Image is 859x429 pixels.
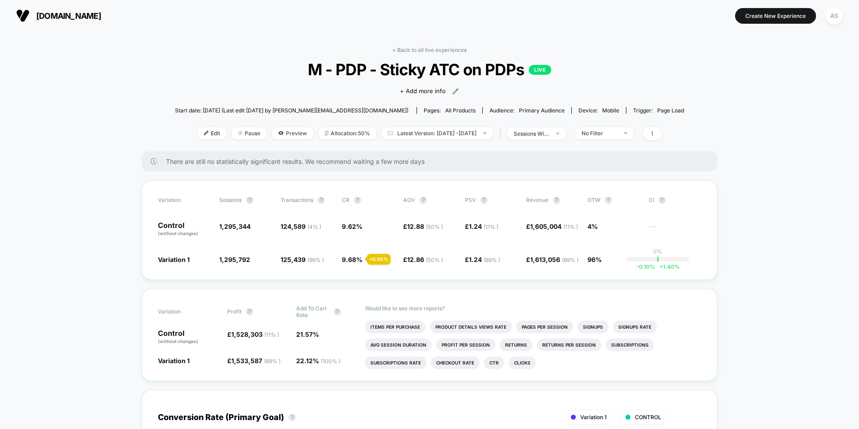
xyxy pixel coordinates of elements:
span: AOV [403,197,415,203]
li: Subscriptions [606,339,654,351]
span: ( 96 % ) [307,257,324,263]
button: ? [553,197,560,204]
button: [DOMAIN_NAME] [13,9,104,23]
button: ? [246,197,253,204]
img: end [556,133,559,134]
span: £ [526,256,578,263]
button: ? [659,197,666,204]
span: Preview [272,127,314,139]
span: Transactions [281,197,313,203]
img: Visually logo [16,9,30,22]
span: Variation [158,197,207,204]
p: LIVE [529,65,551,75]
span: + Add more info [400,87,446,96]
span: Primary Audience [519,107,565,114]
span: 4% [587,223,598,230]
li: Pages Per Session [516,321,573,333]
button: ? [289,414,296,421]
span: 22.12 % [296,357,340,365]
p: 0% [653,248,662,255]
span: 1,528,303 [231,330,279,338]
div: Audience: [489,107,565,114]
li: Subscriptions Rate [365,356,426,369]
span: 12.86 [407,256,443,263]
span: Profit [227,308,242,315]
div: No Filter [582,130,617,137]
span: Latest Version: [DATE] - [DATE] [381,127,493,139]
span: Start date: [DATE] (Last edit [DATE] by [PERSON_NAME][EMAIL_ADDRESS][DOMAIN_NAME]) [175,107,408,114]
li: Avg Session Duration [365,339,432,351]
span: (without changes) [158,339,198,344]
span: £ [465,256,500,263]
button: ? [334,308,341,315]
span: [DOMAIN_NAME] [36,11,101,21]
span: -0.10 % [636,263,655,270]
span: 1,613,056 [530,256,578,263]
li: Returns Per Session [537,339,601,351]
span: CI [649,197,698,204]
button: AS [823,7,846,25]
button: Create New Experience [735,8,816,24]
div: + 0.65 % [367,254,391,265]
span: 96% [587,256,602,263]
span: all products [445,107,476,114]
span: Page Load [657,107,684,114]
span: --- [649,224,701,237]
span: 12.88 [407,223,443,230]
p: Would like to see more reports? [365,305,701,312]
span: ( 11 % ) [563,223,578,230]
button: ? [605,197,612,204]
span: 9.68 % [342,256,362,263]
img: end [238,131,242,135]
span: Pause [231,127,267,139]
span: Edit [197,127,227,139]
li: Signups [578,321,608,333]
span: ( 50 % ) [426,223,443,230]
span: 1.40 % [655,263,680,270]
span: CR [342,197,349,203]
span: £ [403,223,443,230]
li: Product Details Views Rate [430,321,512,333]
span: 21.57 % [296,330,319,338]
span: 125,439 [281,256,324,263]
span: + [659,263,663,270]
span: £ [403,256,443,263]
span: Variation [158,305,207,318]
li: Profit Per Session [436,339,495,351]
span: ( 4 % ) [307,223,321,230]
span: £ [465,223,498,230]
button: ? [354,197,361,204]
span: 1,295,344 [219,223,251,230]
li: Signups Rate [613,321,657,333]
span: ( 89 % ) [562,257,578,263]
img: end [624,132,627,134]
span: 1.24 [469,223,498,230]
div: sessions with impression [514,130,549,137]
button: ? [420,197,427,204]
img: edit [204,131,208,135]
p: | [657,255,659,262]
span: 1,605,004 [530,223,578,230]
span: PSV [465,197,476,203]
span: OTW [587,197,637,204]
li: Items Per Purchase [365,321,425,333]
span: 9.62 % [342,223,362,230]
span: £ [526,223,578,230]
div: Pages: [424,107,476,114]
span: Variation 1 [158,256,190,263]
span: 1.24 [469,256,500,263]
span: 124,589 [281,223,321,230]
span: Revenue [526,197,549,203]
span: Variation 1 [580,414,607,420]
img: rebalance [325,131,328,136]
span: ( 11 % ) [484,223,498,230]
span: Device: [571,107,626,114]
span: ( 100 % ) [321,358,340,365]
button: ? [318,197,325,204]
img: calendar [388,131,393,135]
span: ( 11 % ) [264,331,279,338]
div: AS [825,7,843,25]
span: £ [227,330,279,338]
p: Control [158,330,218,345]
span: There are still no statistically significant results. We recommend waiting a few more days [166,158,699,165]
